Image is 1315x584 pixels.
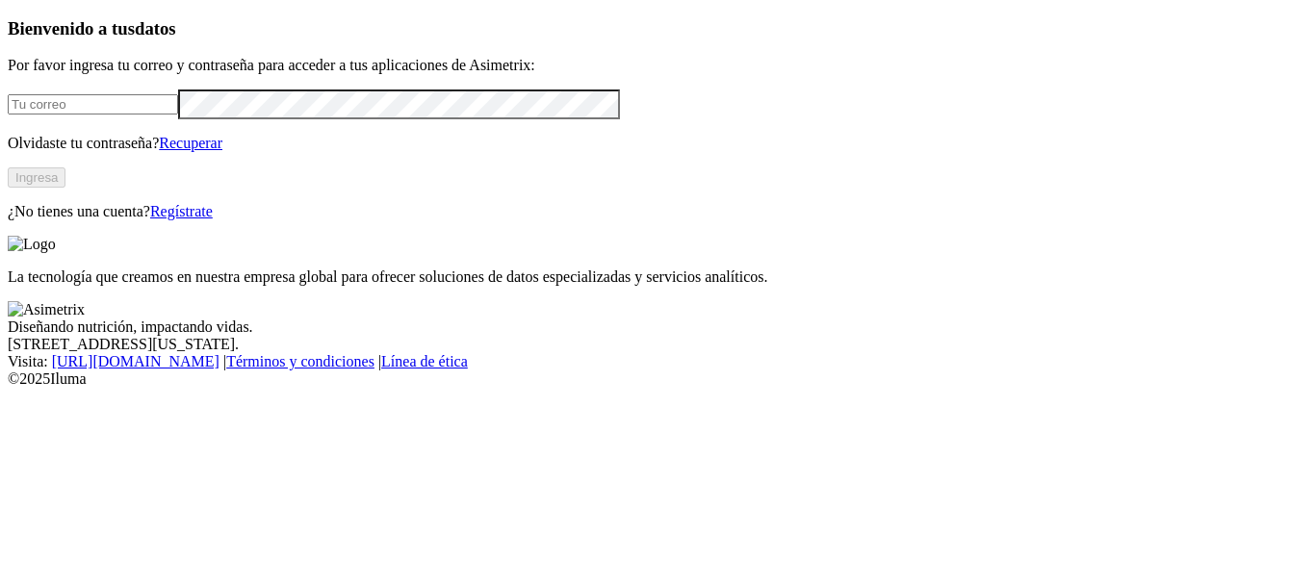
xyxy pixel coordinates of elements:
[8,57,1307,74] p: Por favor ingresa tu correo y contraseña para acceder a tus aplicaciones de Asimetrix:
[226,353,374,369] a: Términos y condiciones
[8,301,85,318] img: Asimetrix
[8,353,1307,370] div: Visita : | |
[8,318,1307,336] div: Diseñando nutrición, impactando vidas.
[8,236,56,253] img: Logo
[150,203,213,219] a: Regístrate
[8,370,1307,388] div: © 2025 Iluma
[8,268,1307,286] p: La tecnología que creamos en nuestra empresa global para ofrecer soluciones de datos especializad...
[8,18,1307,39] h3: Bienvenido a tus
[159,135,222,151] a: Recuperar
[8,336,1307,353] div: [STREET_ADDRESS][US_STATE].
[8,94,178,114] input: Tu correo
[135,18,176,38] span: datos
[8,203,1307,220] p: ¿No tienes una cuenta?
[52,353,219,369] a: [URL][DOMAIN_NAME]
[8,135,1307,152] p: Olvidaste tu contraseña?
[381,353,468,369] a: Línea de ética
[8,167,65,188] button: Ingresa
